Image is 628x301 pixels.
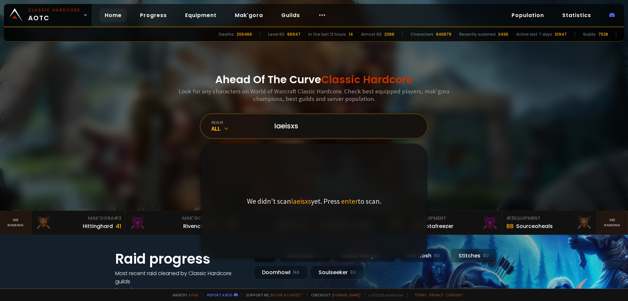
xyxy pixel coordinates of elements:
div: Deaths [219,31,234,37]
div: Equipment [506,215,592,222]
a: Privacy [429,292,443,297]
small: NA [293,269,300,276]
div: 2066 [384,31,394,37]
div: 88 [506,222,514,231]
div: In the last 12 hours [308,31,346,37]
div: Nek'Rosh [399,249,448,263]
a: Home [99,9,127,22]
a: #2Equipment88Notafreezer [408,211,502,235]
div: Sourceoheals [516,222,553,230]
div: Level 60 [268,31,285,37]
div: Notafreezer [422,222,453,230]
a: Seeranking [597,211,628,235]
a: Terms [414,292,427,297]
h1: Raid progress [115,249,246,269]
span: # 3 [506,215,514,221]
div: Characters [410,31,433,37]
input: Search a character... [270,114,419,138]
div: Hittinghard [83,222,113,230]
a: Mak'Gora#3Hittinghard41 [31,211,126,235]
div: 846879 [436,31,451,37]
a: Population [506,9,549,22]
span: Checkout [307,292,360,297]
div: Guilds [583,31,596,37]
div: Doomhowl [254,265,308,279]
h3: Look for any characters on World of Warcraft Classic Hardcore. Check best equipped players, mak'g... [176,87,452,103]
div: 7538 [598,31,608,37]
h4: Most recent raid cleaned by Classic Hardcore guilds [115,269,246,286]
div: Mak'Gora [130,215,216,222]
div: Equipment [412,215,498,222]
div: 10947 [555,31,567,37]
div: Almost 60 [361,31,382,37]
span: Made by [169,292,198,297]
span: Iaeisxs [291,197,311,206]
div: 41 [115,222,121,231]
small: EU [350,269,356,276]
div: realm [211,120,266,125]
a: Progress [135,9,172,22]
a: See all progress [115,286,158,293]
a: [DOMAIN_NAME] [332,292,360,297]
div: 14 [349,31,353,37]
a: Guilds [276,9,305,22]
span: enter [341,197,358,206]
span: Support me, [242,292,303,297]
span: Classic Hardcore [321,72,413,87]
div: Stitches [450,249,497,263]
div: Active last 7 days [516,31,552,37]
p: We didn't scan yet. Press to scan. [247,197,381,206]
h1: Ahead Of The Curve [215,72,413,87]
span: AOTC [28,7,80,23]
div: 66947 [287,31,301,37]
div: All [211,125,266,132]
a: Statistics [557,9,596,22]
div: Rivench [183,222,204,230]
a: Mak'gora [230,9,268,22]
div: 206466 [236,31,252,37]
small: Classic Hardcore [28,7,80,13]
small: EU [434,253,440,259]
a: Report a bug [207,292,233,297]
a: Consent [446,292,463,297]
a: a fan [188,292,198,297]
a: Classic HardcoreAOTC [4,4,92,26]
span: v. d752d5 - production [364,292,404,297]
div: Mak'Gora [35,215,121,222]
div: 3436 [498,31,508,37]
a: Buy me a coffee [270,292,303,297]
a: #3Equipment88Sourceoheals [502,211,597,235]
a: Equipment [180,9,222,22]
span: # 3 [114,215,121,221]
a: Mak'Gora#2Rivench100 [126,211,220,235]
small: EU [483,253,489,259]
div: Soulseeker [310,265,364,279]
div: Recently scanned [459,31,496,37]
